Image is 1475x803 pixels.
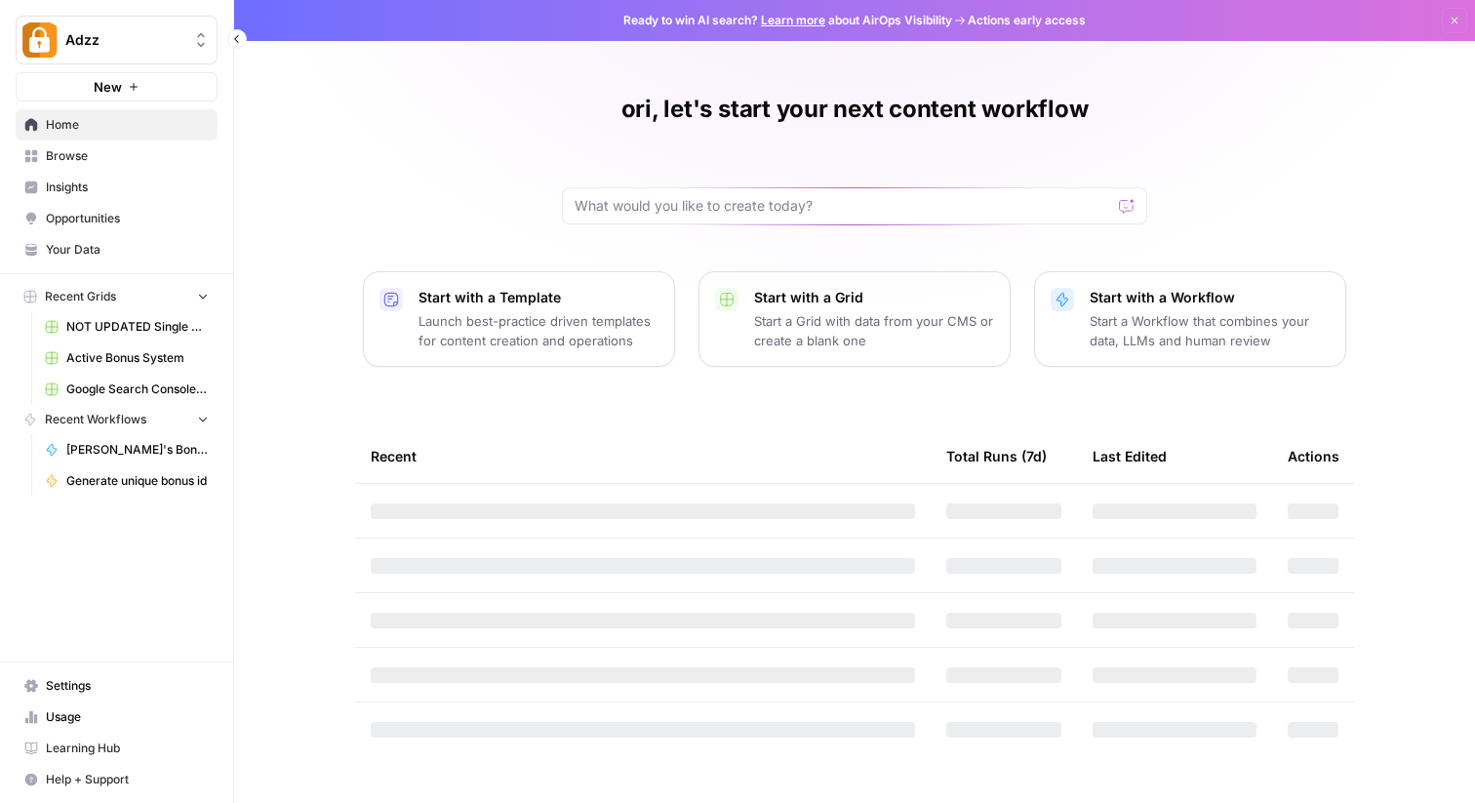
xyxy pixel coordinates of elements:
[16,670,218,702] a: Settings
[16,16,218,64] button: Workspace: Adzz
[1090,311,1330,350] p: Start a Workflow that combines your data, LLMs and human review
[1034,271,1346,367] button: Start with a WorkflowStart a Workflow that combines your data, LLMs and human review
[946,429,1047,483] div: Total Runs (7d)
[16,172,218,203] a: Insights
[371,429,915,483] div: Recent
[46,771,209,788] span: Help + Support
[36,311,218,342] a: NOT UPDATED Single Bonus Creation
[46,708,209,726] span: Usage
[46,147,209,165] span: Browse
[1090,288,1330,307] p: Start with a Workflow
[36,374,218,405] a: Google Search Console - [URL][DOMAIN_NAME]
[16,733,218,764] a: Learning Hub
[46,241,209,259] span: Your Data
[94,77,122,97] span: New
[419,311,658,350] p: Launch best-practice driven templates for content creation and operations
[22,22,58,58] img: Adzz Logo
[761,13,825,27] a: Learn more
[46,740,209,757] span: Learning Hub
[16,72,218,101] button: New
[66,318,209,336] span: NOT UPDATED Single Bonus Creation
[16,282,218,311] button: Recent Grids
[46,210,209,227] span: Opportunities
[16,702,218,733] a: Usage
[45,288,116,305] span: Recent Grids
[621,94,1089,125] h1: ori, let's start your next content workflow
[1288,429,1339,483] div: Actions
[623,12,952,29] span: Ready to win AI search? about AirOps Visibility
[698,271,1011,367] button: Start with a GridStart a Grid with data from your CMS or create a blank one
[66,349,209,367] span: Active Bonus System
[1093,429,1167,483] div: Last Edited
[575,196,1111,216] input: What would you like to create today?
[16,764,218,795] button: Help + Support
[46,677,209,695] span: Settings
[66,472,209,490] span: Generate unique bonus id
[754,311,994,350] p: Start a Grid with data from your CMS or create a blank one
[754,288,994,307] p: Start with a Grid
[65,30,183,50] span: Adzz
[36,465,218,497] a: Generate unique bonus id
[16,234,218,265] a: Your Data
[419,288,658,307] p: Start with a Template
[46,179,209,196] span: Insights
[16,141,218,172] a: Browse
[36,434,218,465] a: [PERSON_NAME]'s Bonus Text Creation ARABIC
[16,203,218,234] a: Opportunities
[16,109,218,141] a: Home
[16,405,218,434] button: Recent Workflows
[66,381,209,398] span: Google Search Console - [URL][DOMAIN_NAME]
[968,12,1086,29] span: Actions early access
[66,441,209,459] span: [PERSON_NAME]'s Bonus Text Creation ARABIC
[363,271,675,367] button: Start with a TemplateLaunch best-practice driven templates for content creation and operations
[45,411,146,428] span: Recent Workflows
[36,342,218,374] a: Active Bonus System
[46,116,209,134] span: Home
